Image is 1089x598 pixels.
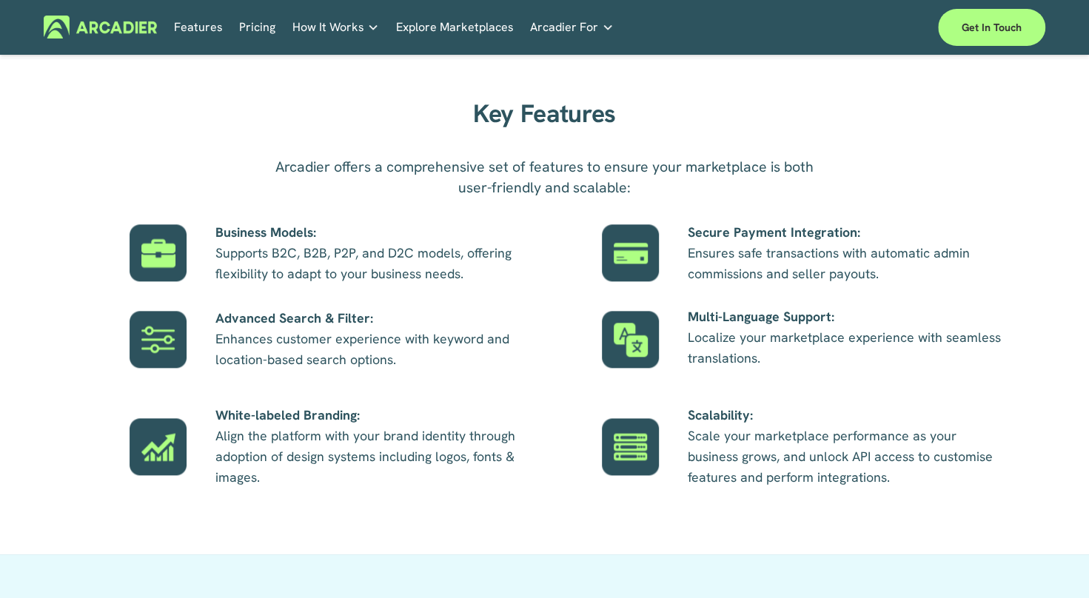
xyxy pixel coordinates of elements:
[215,222,530,284] p: Supports B2C, B2B, P2P, and D2C models, offering flexibility to adapt to your business needs.
[530,16,614,38] a: folder dropdown
[688,306,1002,369] p: Localize your marketplace experience with seamless translations.
[688,308,834,325] strong: Multi-Language Support:
[688,222,1002,284] p: Ensures safe transactions with automatic admin commissions and seller payouts.
[292,16,379,38] a: folder dropdown
[688,406,753,423] strong: Scalability:
[258,156,831,198] p: Arcadier offers a comprehensive set of features to ensure your marketplace is both user-friendly ...
[44,16,157,38] img: Arcadier
[215,405,530,488] p: Align the platform with your brand identity through adoption of design systems including logos, f...
[215,309,373,326] strong: Advanced Search & Filter:
[938,9,1045,46] a: Get in touch
[688,224,860,241] strong: Secure Payment Integration:
[396,16,514,38] a: Explore Marketplaces
[215,224,316,241] strong: Business Models:
[174,16,223,38] a: Features
[530,17,598,38] span: Arcadier For
[292,17,363,38] span: How It Works
[215,406,360,423] strong: White-labeled Branding:
[215,308,530,370] p: Enhances customer experience with keyword and location-based search options.
[473,97,616,130] strong: Key Features
[239,16,275,38] a: Pricing
[688,405,1002,488] p: Scale your marketplace performance as your business grows, and unlock API access to customise fea...
[1015,527,1089,598] iframe: Chat Widget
